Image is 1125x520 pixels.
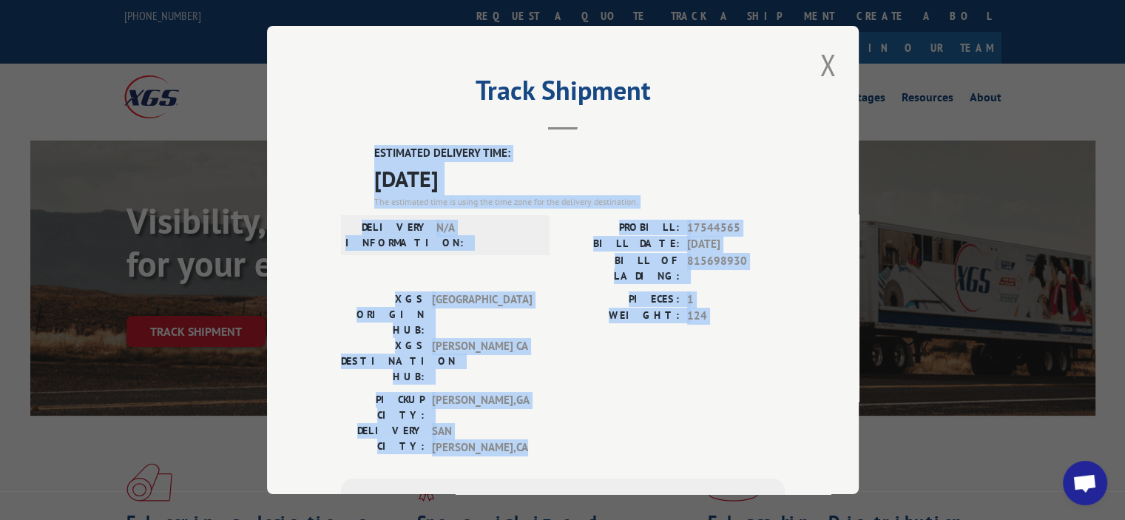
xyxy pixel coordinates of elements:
[1063,461,1107,505] a: Open chat
[687,291,785,308] span: 1
[341,291,425,338] label: XGS ORIGIN HUB:
[687,220,785,237] span: 17544565
[341,423,425,456] label: DELIVERY CITY:
[345,220,429,251] label: DELIVERY INFORMATION:
[815,44,840,85] button: Close modal
[563,220,680,237] label: PROBILL:
[374,145,785,162] label: ESTIMATED DELIVERY TIME:
[432,338,532,385] span: [PERSON_NAME] CA
[563,291,680,308] label: PIECES:
[563,308,680,325] label: WEIGHT:
[432,423,532,456] span: SAN [PERSON_NAME] , CA
[341,392,425,423] label: PICKUP CITY:
[432,392,532,423] span: [PERSON_NAME] , GA
[687,253,785,284] span: 815698930
[563,236,680,253] label: BILL DATE:
[374,195,785,209] div: The estimated time is using the time zone for the delivery destination.
[563,253,680,284] label: BILL OF LADING:
[687,236,785,253] span: [DATE]
[436,220,536,251] span: N/A
[432,291,532,338] span: [GEOGRAPHIC_DATA]
[341,338,425,385] label: XGS DESTINATION HUB:
[374,162,785,195] span: [DATE]
[687,308,785,325] span: 124
[341,80,785,108] h2: Track Shipment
